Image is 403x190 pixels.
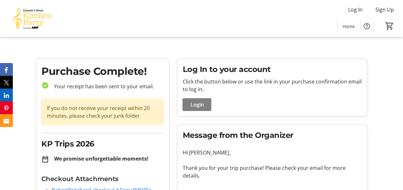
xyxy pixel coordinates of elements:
[54,155,148,162] strong: We promise unforgettable moments!
[182,149,362,156] p: Hi [PERSON_NAME],
[337,20,360,32] a: Home
[348,6,363,13] span: Log In
[190,101,204,108] span: Login
[370,4,399,15] button: Sign Up
[41,138,164,150] h2: KP Trips 2026
[41,99,164,125] div: If you do not receive your receipt within 20 minutes, please check your junk folder.
[182,64,362,75] h2: Log In to your account
[182,78,362,93] p: Click the button below or use the link in your purchase confirmation email to log in.
[4,3,61,35] img: Canada’s Great Kitchen Party's Logo
[49,83,164,90] p: Your receipt has been sent to your email.
[41,64,164,79] h1: Purchase Complete!
[360,20,373,33] button: Help
[41,174,164,184] h3: Checkout Attachments
[342,23,355,30] span: Home
[41,82,49,89] mat-icon: check_circle
[182,130,362,141] h2: Message from the Organizer
[182,164,362,179] p: Thank you for your trip purchase! Please check your email for more details.
[41,155,49,163] mat-icon: date_range
[182,98,211,111] button: Login
[375,6,394,13] span: Sign Up
[343,4,368,15] button: Log In
[384,20,395,32] button: Cart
